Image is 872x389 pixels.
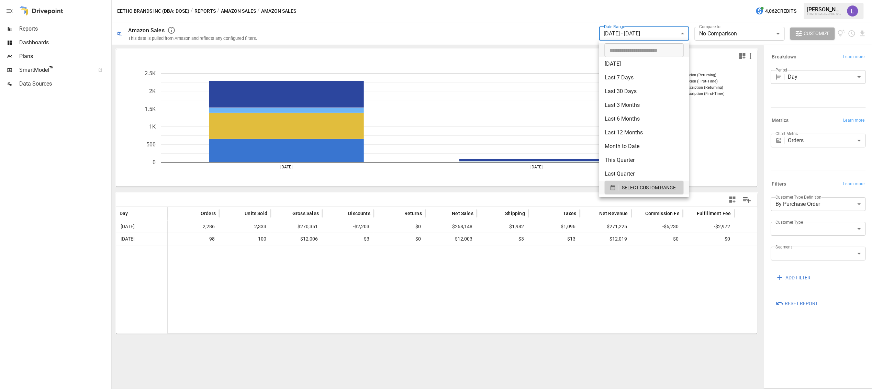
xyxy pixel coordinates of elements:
li: [DATE] [599,57,689,71]
li: Last 7 Days [599,71,689,85]
li: Month to Date [599,140,689,153]
li: Last 6 Months [599,112,689,126]
li: Last 30 Days [599,85,689,98]
li: Last 3 Months [599,98,689,112]
li: Last Quarter [599,167,689,181]
li: This Quarter [599,153,689,167]
li: Last 12 Months [599,126,689,140]
span: SELECT CUSTOM RANGE [622,184,676,192]
button: SELECT CUSTOM RANGE [605,181,684,194]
